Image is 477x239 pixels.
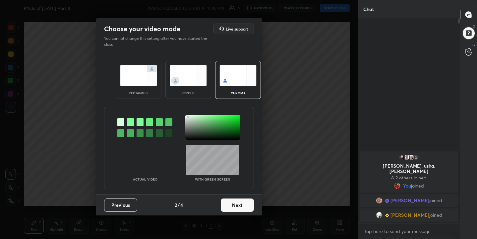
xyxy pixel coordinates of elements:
button: Next [221,199,254,212]
button: Previous [104,199,137,212]
span: joined [429,212,442,218]
p: [PERSON_NAME], usha, [PERSON_NAME] [364,163,454,174]
img: 3d36d21c659f4aec90c6b90eb29ccbc2.jpg [376,212,383,218]
p: With green screen [195,178,230,181]
img: default.png [403,154,410,161]
h2: Choose your video mode [104,25,180,33]
div: 2 [413,154,419,161]
img: b717d4c772334cd7883e8195646e80b7.jpg [408,154,415,161]
span: joined [411,183,424,189]
span: You [403,183,411,189]
div: rectangle [125,91,152,95]
p: You cannot change this setting after you have started the class [104,36,211,47]
p: G [472,42,475,47]
p: T [473,5,475,10]
img: 2f8468871e4a4f149c180ab0bf0d5517.jpg [399,154,405,161]
p: Chat [358,0,379,18]
img: chromaScreenIcon.c19ab0a0.svg [219,65,257,86]
img: 7ff31d1bf61a4f1b82b557c5ca11f165.jpg [376,197,383,204]
img: Learner_Badge_scholar_0185234fc8.svg [385,199,389,203]
span: joined [429,198,442,203]
div: circle [175,91,202,95]
img: Learner_Badge_beginner_1_8b307cf2a0.svg [385,213,389,217]
div: grid [358,150,460,223]
span: [PERSON_NAME] [390,212,429,218]
h4: 4 [180,201,183,208]
h4: / [178,201,180,208]
h5: Live support [226,27,248,31]
img: e8264a57f34749feb2a1a1cab8da49a2.jpg [394,183,400,189]
p: Actual Video [133,178,157,181]
p: & 2 others joined [364,175,454,181]
div: chroma [225,91,251,95]
h4: 2 [175,201,177,208]
img: circleScreenIcon.acc0effb.svg [170,65,207,86]
img: normalScreenIcon.ae25ed63.svg [120,65,157,86]
p: D [473,24,475,29]
span: [PERSON_NAME] [390,198,429,203]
